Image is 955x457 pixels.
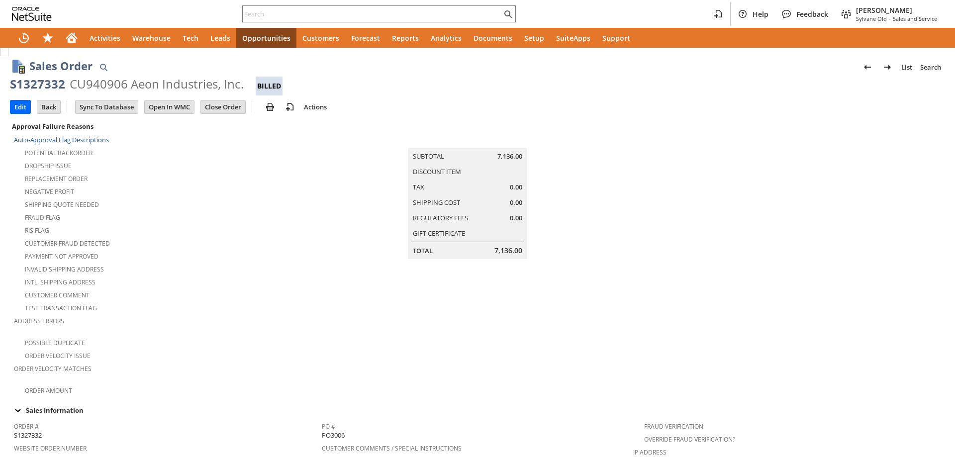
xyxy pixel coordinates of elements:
[25,304,97,312] a: Test Transaction Flag
[322,431,345,440] span: PO3006
[42,32,54,44] svg: Shortcuts
[18,32,30,44] svg: Recent Records
[510,213,522,223] span: 0.00
[201,100,245,113] input: Close Order
[796,9,828,19] span: Feedback
[243,8,502,20] input: Search
[14,317,64,325] a: Address Errors
[12,7,52,21] svg: logo
[633,448,667,457] a: IP Address
[881,61,893,73] img: Next
[25,265,104,274] a: Invalid Shipping Address
[468,28,518,48] a: Documents
[84,28,126,48] a: Activities
[70,76,244,92] div: CU940906 Aeon Industries, Inc.
[510,198,522,207] span: 0.00
[856,5,937,15] span: [PERSON_NAME]
[14,444,87,453] a: Website Order Number
[177,28,204,48] a: Tech
[386,28,425,48] a: Reports
[236,28,296,48] a: Opportunities
[25,162,72,170] a: Dropship Issue
[300,102,331,111] a: Actions
[25,226,49,235] a: RIS flag
[25,252,98,261] a: Payment not approved
[322,422,335,431] a: PO #
[183,33,198,43] span: Tech
[413,229,465,238] a: Gift Certificate
[25,339,85,347] a: Possible Duplicate
[10,404,941,417] div: Sales Information
[502,8,514,20] svg: Search
[302,33,339,43] span: Customers
[602,33,630,43] span: Support
[25,239,110,248] a: Customer Fraud Detected
[204,28,236,48] a: Leads
[264,101,276,113] img: print.svg
[753,9,768,19] span: Help
[97,61,109,73] img: Quick Find
[25,187,74,196] a: Negative Profit
[14,431,42,440] span: S1327332
[408,132,527,148] caption: Summary
[10,404,945,417] td: Sales Information
[25,149,93,157] a: Potential Backorder
[76,100,138,113] input: Sync To Database
[474,33,512,43] span: Documents
[12,28,36,48] a: Recent Records
[413,167,461,176] a: Discount Item
[345,28,386,48] a: Forecast
[644,422,703,431] a: Fraud Verification
[10,76,65,92] div: S1327332
[14,422,39,431] a: Order #
[510,183,522,192] span: 0.00
[644,435,735,444] a: Override Fraud Verification?
[25,352,91,360] a: Order Velocity Issue
[256,77,283,95] div: Billed
[413,213,468,222] a: Regulatory Fees
[916,59,945,75] a: Search
[145,100,194,113] input: Open In WMC
[431,33,462,43] span: Analytics
[284,101,296,113] img: add-record.svg
[25,200,99,209] a: Shipping Quote Needed
[14,135,109,144] a: Auto-Approval Flag Descriptions
[10,100,30,113] input: Edit
[556,33,590,43] span: SuiteApps
[893,15,937,22] span: Sales and Service
[596,28,636,48] a: Support
[132,33,171,43] span: Warehouse
[518,28,550,48] a: Setup
[60,28,84,48] a: Home
[550,28,596,48] a: SuiteApps
[856,15,887,22] span: Sylvane Old
[413,152,444,161] a: Subtotal
[524,33,544,43] span: Setup
[425,28,468,48] a: Analytics
[322,444,462,453] a: Customer Comments / Special Instructions
[36,28,60,48] div: Shortcuts
[210,33,230,43] span: Leads
[413,198,460,207] a: Shipping Cost
[392,33,419,43] span: Reports
[90,33,120,43] span: Activities
[861,61,873,73] img: Previous
[25,175,88,183] a: Replacement Order
[25,386,72,395] a: Order Amount
[25,213,60,222] a: Fraud Flag
[37,100,60,113] input: Back
[497,152,522,161] span: 7,136.00
[494,246,522,256] span: 7,136.00
[351,33,380,43] span: Forecast
[413,246,433,255] a: Total
[242,33,290,43] span: Opportunities
[413,183,424,191] a: Tax
[29,58,93,74] h1: Sales Order
[25,291,90,299] a: Customer Comment
[66,32,78,44] svg: Home
[10,120,318,133] div: Approval Failure Reasons
[126,28,177,48] a: Warehouse
[897,59,916,75] a: List
[25,278,95,286] a: Intl. Shipping Address
[889,15,891,22] span: -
